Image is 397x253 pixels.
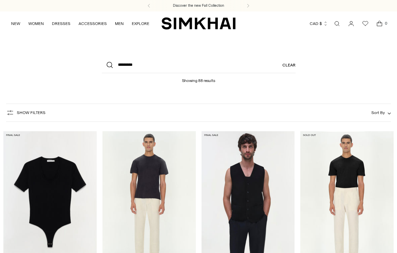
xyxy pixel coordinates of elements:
a: Wishlist [359,17,372,30]
a: Discover the new Fall Collection [173,3,224,8]
a: SIMKHAI [161,17,236,30]
span: Show Filters [17,110,45,115]
span: Sort By [371,110,385,115]
button: CAD $ [310,16,328,31]
a: Open cart modal [373,17,386,30]
a: MEN [115,16,124,31]
a: Clear [282,57,296,73]
span: 0 [383,20,389,26]
a: ACCESSORIES [79,16,107,31]
a: Go to the account page [344,17,358,30]
a: Open search modal [330,17,344,30]
a: DRESSES [52,16,70,31]
button: Sort By [371,109,391,116]
a: EXPLORE [132,16,149,31]
button: Search [102,57,118,73]
a: NEW [11,16,20,31]
h1: Showing 88 results [182,73,215,83]
button: Show Filters [6,107,45,118]
a: WOMEN [28,16,44,31]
